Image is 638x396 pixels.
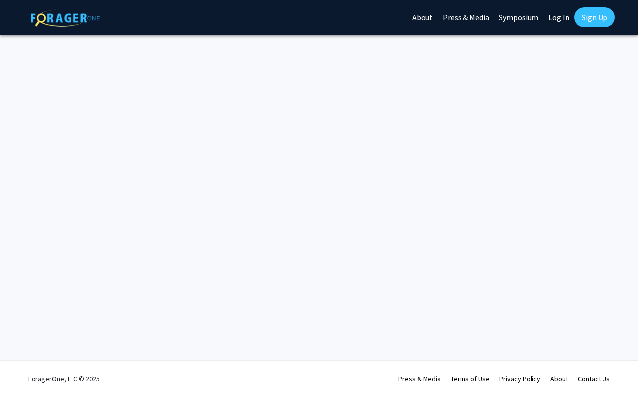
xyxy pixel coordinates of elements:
img: ForagerOne Logo [31,9,100,27]
a: Sign Up [574,7,615,27]
a: Terms of Use [451,374,490,383]
div: ForagerOne, LLC © 2025 [28,361,100,396]
a: Contact Us [578,374,610,383]
a: Privacy Policy [499,374,540,383]
a: About [550,374,568,383]
a: Press & Media [398,374,441,383]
